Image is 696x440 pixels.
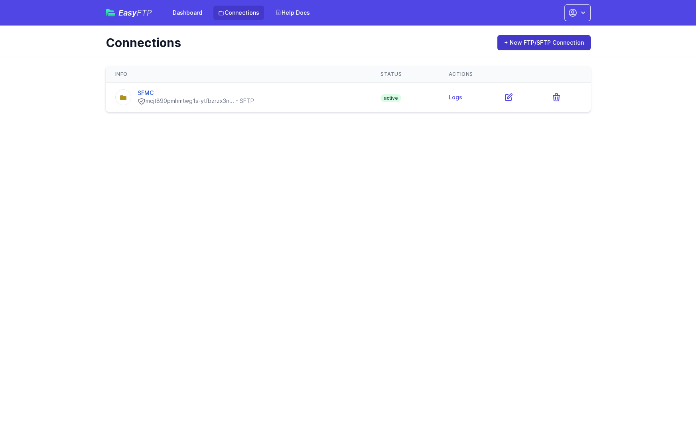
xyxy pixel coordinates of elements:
[106,9,115,16] img: easyftp_logo.png
[381,94,401,102] span: active
[106,66,371,83] th: Info
[213,6,264,20] a: Connections
[439,66,591,83] th: Actions
[138,97,254,105] div: mcjt890pmhmtwg1s-ytfbzrzx3n... - SFTP
[449,94,462,101] a: Logs
[656,400,686,430] iframe: Drift Widget Chat Controller
[137,8,152,18] span: FTP
[106,9,152,17] a: EasyFTP
[138,89,154,96] a: SFMC
[371,66,439,83] th: Status
[168,6,207,20] a: Dashboard
[497,35,591,50] a: + New FTP/SFTP Connection
[118,9,152,17] span: Easy
[270,6,315,20] a: Help Docs
[106,36,486,50] h1: Connections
